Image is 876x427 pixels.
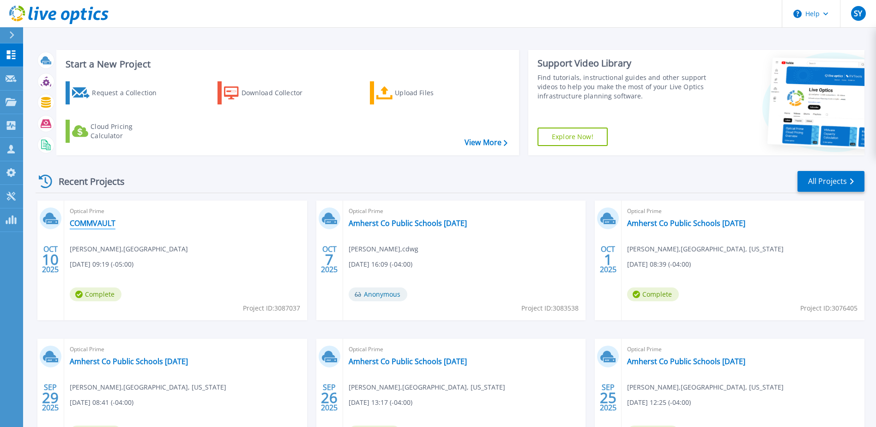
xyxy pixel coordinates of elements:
[349,344,580,354] span: Optical Prime
[325,256,333,263] span: 7
[599,381,617,415] div: SEP 2025
[42,381,59,415] div: SEP 2025
[42,243,59,276] div: OCT 2025
[627,344,859,354] span: Optical Prime
[538,73,709,101] div: Find tutorials, instructional guides and other support videos to help you make the most of your L...
[70,287,121,301] span: Complete
[349,382,505,392] span: [PERSON_NAME] , [GEOGRAPHIC_DATA], [US_STATE]
[349,397,412,408] span: [DATE] 13:17 (-04:00)
[217,81,320,104] a: Download Collector
[70,219,115,228] a: COMMVAULT
[627,382,784,392] span: [PERSON_NAME] , [GEOGRAPHIC_DATA], [US_STATE]
[66,59,507,69] h3: Start a New Project
[465,138,507,147] a: View More
[66,120,169,143] a: Cloud Pricing Calculator
[521,303,579,313] span: Project ID: 3083538
[349,206,580,216] span: Optical Prime
[320,243,338,276] div: OCT 2025
[320,381,338,415] div: SEP 2025
[627,244,784,254] span: [PERSON_NAME] , [GEOGRAPHIC_DATA], [US_STATE]
[395,84,469,102] div: Upload Files
[70,259,133,269] span: [DATE] 09:19 (-05:00)
[70,244,188,254] span: [PERSON_NAME] , [GEOGRAPHIC_DATA]
[36,170,137,193] div: Recent Projects
[800,303,858,313] span: Project ID: 3076405
[349,357,467,366] a: Amherst Co Public Schools [DATE]
[70,344,302,354] span: Optical Prime
[627,357,745,366] a: Amherst Co Public Schools [DATE]
[600,394,616,402] span: 25
[70,206,302,216] span: Optical Prime
[349,287,407,301] span: Anonymous
[349,244,418,254] span: [PERSON_NAME] , cdwg
[42,256,59,263] span: 10
[349,259,412,269] span: [DATE] 16:09 (-04:00)
[321,394,338,402] span: 26
[66,81,169,104] a: Request a Collection
[599,243,617,276] div: OCT 2025
[627,287,679,301] span: Complete
[70,397,133,408] span: [DATE] 08:41 (-04:00)
[42,394,59,402] span: 29
[538,57,709,69] div: Support Video Library
[627,206,859,216] span: Optical Prime
[70,382,226,392] span: [PERSON_NAME] , [GEOGRAPHIC_DATA], [US_STATE]
[70,357,188,366] a: Amherst Co Public Schools [DATE]
[627,397,691,408] span: [DATE] 12:25 (-04:00)
[349,219,467,228] a: Amherst Co Public Schools [DATE]
[854,10,862,17] span: SY
[243,303,300,313] span: Project ID: 3087037
[627,219,745,228] a: Amherst Co Public Schools [DATE]
[604,256,612,263] span: 1
[538,128,608,146] a: Explore Now!
[242,84,315,102] div: Download Collector
[92,84,166,102] div: Request a Collection
[627,259,691,269] span: [DATE] 08:39 (-04:00)
[797,171,864,192] a: All Projects
[370,81,473,104] a: Upload Files
[91,122,164,140] div: Cloud Pricing Calculator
